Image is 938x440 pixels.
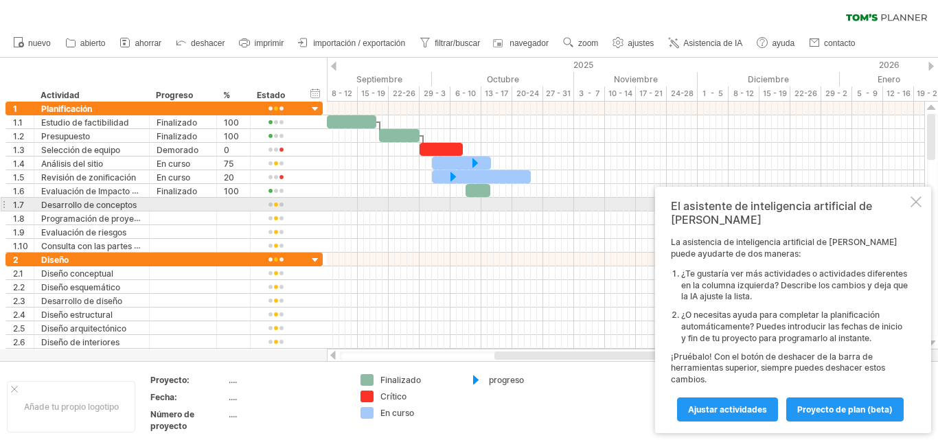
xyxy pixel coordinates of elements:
a: Ajustar actividades [677,397,778,421]
font: Desarrollo de conceptos [41,200,137,210]
font: 1.5 [13,172,24,183]
a: abierto [62,34,110,52]
font: 2.1 [13,268,23,279]
font: 1.9 [13,227,25,238]
font: Noviembre [614,74,658,84]
font: 13 - 17 [485,89,508,98]
a: imprimir [236,34,288,52]
font: .... [229,375,237,385]
font: En curso [157,159,190,169]
font: Análisis del sitio [41,159,103,169]
font: 17 - 21 [639,89,663,98]
font: 27 - 31 [546,89,571,98]
div: Septiembre de 2025 [296,72,432,86]
font: 1 - 5 [702,89,723,98]
font: 8 - 12 [733,89,754,98]
font: Diseño esquemático [41,282,120,292]
font: imprimir [254,38,284,48]
font: Diseño [41,255,69,265]
font: 1.6 [13,186,25,196]
font: 2026 [879,60,900,70]
font: Desarrollo de diseño [41,296,122,306]
font: 1 [13,104,17,114]
font: Asistencia de IA [683,38,742,48]
font: nuevo [28,38,51,48]
font: progreso [489,375,524,385]
font: Selección de equipo [41,145,120,155]
a: deshacer [172,34,229,52]
font: 20-24 [516,89,539,98]
font: % [223,90,230,100]
font: 2.6 [13,337,25,347]
font: 3 - 7 [579,89,599,98]
font: abierto [80,38,106,48]
a: ahorrar [116,34,165,52]
font: En curso [380,408,414,418]
font: Revisión de zonificación [41,172,136,183]
font: 10 - 14 [608,89,632,98]
font: En curso [157,172,190,183]
font: 29 - 3 [424,89,446,98]
font: Diciembre [748,74,789,84]
font: 8 - 12 [332,89,352,98]
font: 6 - 10 [455,89,476,98]
font: 1.10 [13,241,28,251]
font: 1.4 [13,159,25,169]
font: .... [229,409,237,419]
font: 2.3 [13,296,25,306]
font: Diseño de interiores [41,337,119,347]
font: 1.1 [13,117,23,128]
font: Diseño estructural [41,310,113,320]
font: Septiembre [356,74,402,84]
font: ¡Pruébalo! Con el botón de deshacer de la barra de herramientas superior, siempre puedes deshacer... [671,351,885,385]
font: 2025 [573,60,593,70]
font: Progreso [156,90,193,100]
font: Proyecto: [150,375,190,385]
font: 100 [224,117,239,128]
font: Diseño conceptual [41,268,113,279]
font: 24-28 [671,89,694,98]
font: 75 [224,159,233,169]
font: Enero [878,74,900,84]
font: zoom [578,38,598,48]
font: Diseño arquitectónico [41,323,126,334]
font: Número de proyecto [150,409,194,431]
div: Diciembre de 2025 [698,72,840,86]
div: Octubre de 2025 [432,72,574,86]
font: Finalizado [380,375,421,385]
font: 1.7 [13,200,24,210]
a: filtrar/buscar [416,34,484,52]
a: contacto [805,34,859,52]
font: 2 [13,255,19,265]
font: Consulta con las partes interesadas [41,240,180,251]
font: 20 [224,172,234,183]
font: filtrar/buscar [435,38,480,48]
font: Demorado [157,145,198,155]
font: Planificación [41,104,92,114]
font: 22-26 [393,89,415,98]
font: Evaluación de Impacto Ambiental [41,185,172,196]
font: deshacer [191,38,225,48]
font: Finalizado [157,131,197,141]
font: Fecha: [150,392,177,402]
font: contacto [824,38,855,48]
font: 2.2 [13,282,25,292]
font: Finalizado [157,117,197,128]
font: Presupuesto [41,131,90,141]
font: ahorrar [135,38,161,48]
font: 1.2 [13,131,24,141]
font: 1.8 [13,213,25,224]
font: Añade tu propio logotipo [24,402,119,412]
font: ¿O necesitas ayuda para completar la planificación automáticamente? Puedes introducir las fechas ... [681,310,902,343]
a: nuevo [10,34,55,52]
font: 2.5 [13,323,25,334]
a: importación / exportación [295,34,409,52]
font: 22-26 [794,89,817,98]
div: Noviembre de 2025 [574,72,698,86]
font: El asistente de inteligencia artificial de [PERSON_NAME] [671,199,872,227]
font: 1.3 [13,145,25,155]
font: Estudio de factibilidad [41,117,129,128]
font: importación / exportación [313,38,405,48]
font: Octubre [487,74,519,84]
font: 5 - 9 [857,89,878,98]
